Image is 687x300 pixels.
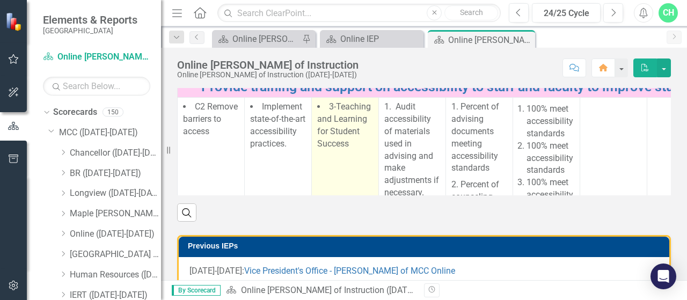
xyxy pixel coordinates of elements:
span: Elements & Reports [43,13,137,26]
span: C2 Remove barriers to access [183,101,238,136]
a: Online ([DATE]-[DATE]) [70,228,161,240]
a: [GEOGRAPHIC_DATA] ([DATE]-[DATE]) [70,248,161,261]
p: [DATE]-[DATE]: [189,265,659,280]
a: BR ([DATE]-[DATE]) [70,167,161,180]
a: MCC ([DATE]-[DATE]) [59,127,161,139]
button: CH [659,3,678,23]
li: 100% meet accessibility standards [527,103,574,140]
a: Longview ([DATE]-[DATE]) [70,187,161,200]
button: 24/25 Cycle [532,3,601,23]
a: Online [PERSON_NAME] of Instruction ([DATE]-[DATE]) [43,51,150,63]
div: » [226,284,416,297]
span: 3-Teaching and Learning for Student Success [317,101,371,149]
div: 24/25 Cycle [536,7,597,20]
a: Vice President's Office - [PERSON_NAME] of MCC Online [244,266,455,276]
a: Online IEP [323,32,421,46]
input: Search ClearPoint... [217,4,501,23]
span: Implement state-of-the-art accessibility practices. [250,101,305,149]
div: Online [PERSON_NAME] of Instruction [177,59,359,71]
span: Search [460,8,483,17]
a: Online [PERSON_NAME] of Instruction ([DATE]-[DATE]) [241,285,445,295]
div: Online [PERSON_NAME] of Instruction [232,32,299,46]
div: Online [PERSON_NAME] of Instruction [448,33,532,47]
a: Scorecards [53,106,97,119]
a: Maple [PERSON_NAME] ([DATE]-[DATE]) [70,208,161,220]
a: Human Resources ([DATE]-[DATE]) [70,269,161,281]
p: 2. Percent of counseling documents meeting accessibility standards [451,177,507,254]
div: Online [PERSON_NAME] of Instruction ([DATE]-[DATE]) [177,71,359,79]
p: 1. Percent of advising documents meeting accessibility standards [451,101,507,177]
div: Open Intercom Messenger [651,264,676,289]
a: Chancellor ([DATE]-[DATE]) [70,147,161,159]
a: Online [PERSON_NAME] of Instruction [215,32,299,46]
img: ClearPoint Strategy [5,12,24,31]
small: [GEOGRAPHIC_DATA] [43,26,137,35]
p: 1. Audit accessibility of materials used in advising and make adjustments if necessary. [384,101,440,201]
h3: Previous IEPs [188,242,664,250]
div: Online IEP [340,32,421,46]
span: By Scorecard [172,285,221,296]
div: 150 [103,108,123,117]
button: Search [444,5,498,20]
li: 100% meet accessibility standards [527,177,574,214]
li: 100% meet accessibility standards [527,140,574,177]
input: Search Below... [43,77,150,96]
